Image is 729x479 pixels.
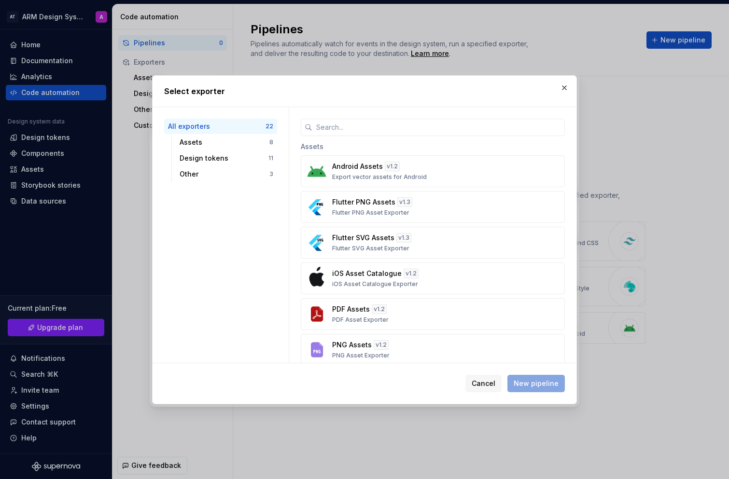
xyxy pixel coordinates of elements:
[301,334,565,366] button: PNG Assetsv1.2PNG Asset Exporter
[332,173,427,181] p: Export vector assets for Android
[301,262,565,294] button: iOS Asset Cataloguev1.2iOS Asset Catalogue Exporter
[332,233,394,243] p: Flutter SVG Assets
[332,197,395,207] p: Flutter PNG Assets
[164,119,277,134] button: All exporters22
[332,316,389,324] p: PDF Asset Exporter
[332,245,409,252] p: Flutter SVG Asset Exporter
[332,304,370,314] p: PDF Assets
[372,304,387,314] div: v 1.2
[301,136,565,155] div: Assets
[396,233,411,243] div: v 1.3
[176,151,277,166] button: Design tokens11
[269,138,273,146] div: 8
[397,197,412,207] div: v 1.3
[374,340,389,350] div: v 1.2
[164,85,565,97] h2: Select exporter
[301,298,565,330] button: PDF Assetsv1.2PDF Asset Exporter
[180,137,269,147] div: Assets
[268,154,273,162] div: 11
[301,227,565,259] button: Flutter SVG Assetsv1.3Flutter SVG Asset Exporter
[301,191,565,223] button: Flutter PNG Assetsv1.3Flutter PNG Asset Exporter
[332,340,372,350] p: PNG Assets
[404,269,419,278] div: v 1.2
[180,169,269,179] div: Other
[332,209,409,217] p: Flutter PNG Asset Exporter
[269,170,273,178] div: 3
[472,379,495,388] span: Cancel
[301,155,565,187] button: Android Assetsv1.2Export vector assets for Android
[385,162,400,171] div: v 1.2
[266,123,273,130] div: 22
[332,269,402,278] p: iOS Asset Catalogue
[168,122,266,131] div: All exporters
[465,375,502,392] button: Cancel
[332,352,390,359] p: PNG Asset Exporter
[332,280,418,288] p: iOS Asset Catalogue Exporter
[312,119,565,136] input: Search...
[332,162,383,171] p: Android Assets
[176,135,277,150] button: Assets8
[176,166,277,182] button: Other3
[180,153,268,163] div: Design tokens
